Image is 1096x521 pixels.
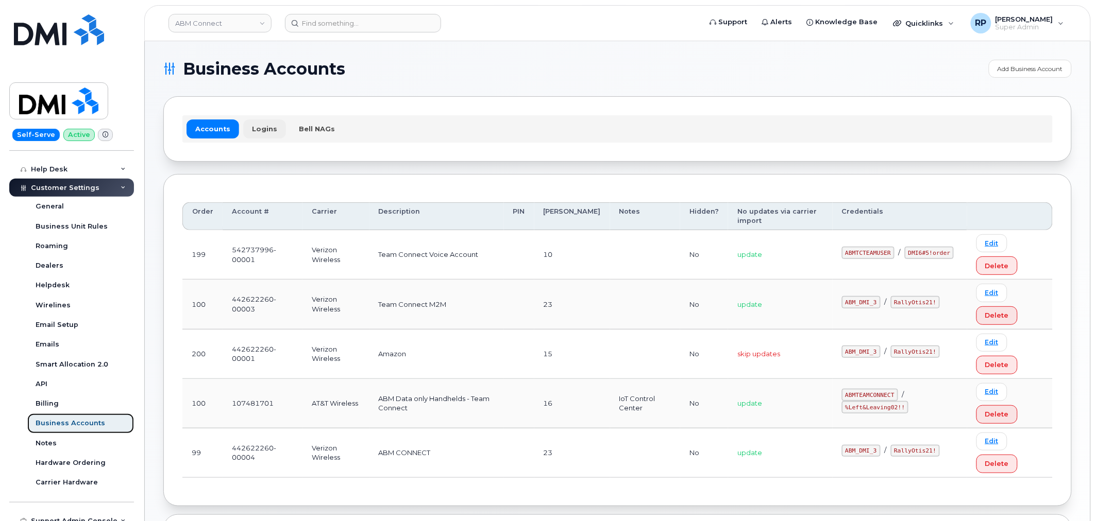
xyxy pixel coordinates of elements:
[182,329,223,379] td: 200
[680,202,728,231] th: Hidden?
[737,300,762,308] span: update
[182,428,223,478] td: 99
[989,60,1072,78] a: Add Business Account
[728,202,832,231] th: No updates via carrier import
[302,428,369,478] td: Verizon Wireless
[976,284,1007,302] a: Edit
[737,350,780,358] span: skip updates
[885,347,887,355] span: /
[680,329,728,379] td: No
[902,390,904,398] span: /
[976,455,1018,473] button: Delete
[369,329,504,379] td: Amazon
[833,202,967,231] th: Credentials
[976,383,1007,401] a: Edit
[737,250,762,258] span: update
[223,379,302,428] td: 107481701
[302,202,369,231] th: Carrier
[534,202,610,231] th: [PERSON_NAME]
[302,329,369,379] td: Verizon Wireless
[885,446,887,454] span: /
[985,310,1009,320] span: Delete
[842,247,895,259] code: ABMTCTEAMUSER
[905,247,954,259] code: DMI6#5!order
[680,379,728,428] td: No
[369,280,504,329] td: Team Connect M2M
[182,379,223,428] td: 100
[182,280,223,329] td: 100
[302,280,369,329] td: Verizon Wireless
[842,296,881,308] code: ABM_DMI_3
[302,379,369,428] td: AT&T Wireless
[187,119,239,138] a: Accounts
[976,356,1018,374] button: Delete
[534,379,610,428] td: 16
[534,230,610,280] td: 10
[842,389,898,401] code: ABMTEAMCONNECT
[369,379,504,428] td: ABM Data only Handhelds - Team Connect
[223,230,302,280] td: 542737996-00001
[680,280,728,329] td: No
[891,445,940,457] code: RallyOtis21!
[885,298,887,306] span: /
[976,405,1018,424] button: Delete
[534,428,610,478] td: 23
[737,448,762,457] span: update
[610,202,681,231] th: Notes
[182,202,223,231] th: Order
[985,360,1009,370] span: Delete
[369,428,504,478] td: ABM CONNECT
[680,230,728,280] td: No
[737,399,762,407] span: update
[223,428,302,478] td: 442622260-00004
[223,202,302,231] th: Account #
[183,61,345,77] span: Business Accounts
[976,306,1018,325] button: Delete
[290,119,344,138] a: Bell NAGs
[302,230,369,280] td: Verizon Wireless
[223,280,302,329] td: 442622260-00003
[182,230,223,280] td: 199
[842,401,909,413] code: %Left&Leaving02!!
[369,202,504,231] th: Description
[534,329,610,379] td: 15
[534,280,610,329] td: 23
[369,230,504,280] td: Team Connect Voice Account
[976,234,1007,252] a: Edit
[504,202,534,231] th: PIN
[985,261,1009,271] span: Delete
[976,334,1007,352] a: Edit
[680,428,728,478] td: No
[610,379,681,428] td: IoT Control Center
[243,119,286,138] a: Logins
[223,329,302,379] td: 442622260-00001
[985,459,1009,468] span: Delete
[842,445,881,457] code: ABM_DMI_3
[899,248,901,256] span: /
[842,345,881,358] code: ABM_DMI_3
[976,432,1007,450] a: Edit
[891,296,940,308] code: RallyOtis21!
[976,256,1018,275] button: Delete
[891,345,940,358] code: RallyOtis21!
[985,409,1009,419] span: Delete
